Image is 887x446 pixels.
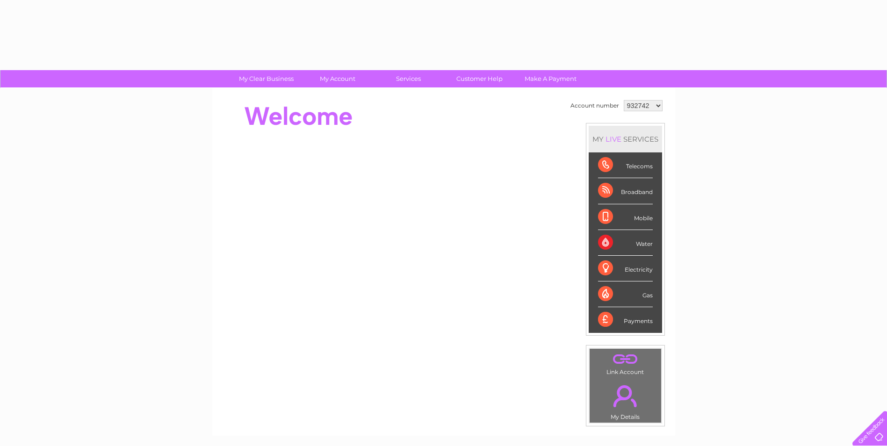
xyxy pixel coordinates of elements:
a: Make A Payment [512,70,589,87]
div: Payments [598,307,653,332]
a: Customer Help [441,70,518,87]
div: MY SERVICES [589,126,662,152]
a: My Clear Business [228,70,305,87]
div: Telecoms [598,152,653,178]
a: Services [370,70,447,87]
div: Gas [598,281,653,307]
td: Link Account [589,348,662,378]
a: . [592,380,659,412]
a: My Account [299,70,376,87]
div: Electricity [598,256,653,281]
a: . [592,351,659,367]
div: Broadband [598,178,653,204]
div: Water [598,230,653,256]
div: LIVE [604,135,623,144]
td: My Details [589,377,662,423]
div: Mobile [598,204,653,230]
td: Account number [568,98,621,114]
